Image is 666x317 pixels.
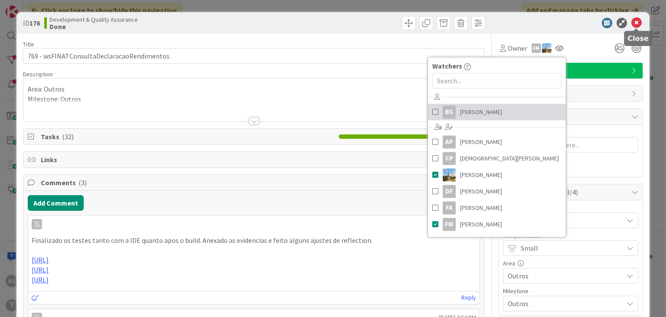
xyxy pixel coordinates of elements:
span: Development & Quality Assurance [49,16,138,23]
span: Dates [516,88,627,99]
input: Search... [432,73,562,88]
span: ( 3/4 ) [564,188,578,196]
span: [DEMOGRAPHIC_DATA][PERSON_NAME] [460,152,559,165]
div: Area [503,260,638,266]
p: Area: Outros [28,84,480,94]
div: AP [443,135,456,148]
div: FA [443,201,456,214]
span: ( 3 ) [78,178,87,187]
label: Title [23,40,34,48]
span: Outros [508,297,619,310]
a: [URL] [32,275,49,284]
div: FM [532,43,541,53]
a: AP[PERSON_NAME] [428,134,566,150]
span: Custom Fields [516,187,627,197]
a: FC[PERSON_NAME] [428,232,566,249]
span: [PERSON_NAME] [460,168,502,181]
b: Done [49,23,138,30]
span: Owner [508,43,527,53]
span: Block [516,111,627,122]
p: Finalizado os testes tanto com a IDE quanto apos o build. Anexado as evidencias e feito alguns aj... [32,235,476,245]
a: CP[DEMOGRAPHIC_DATA][PERSON_NAME] [428,150,566,167]
a: FA[PERSON_NAME] [428,199,566,216]
span: [PERSON_NAME] [460,201,502,214]
span: [PERSON_NAME] [460,218,502,231]
span: Small [521,242,619,254]
span: [PERSON_NAME] [460,105,502,118]
a: Reply [461,292,476,303]
div: CP [443,152,456,165]
img: DG [443,168,456,181]
p: Milestone: Outros [28,94,480,104]
div: Priority [503,205,638,211]
span: Outros [508,270,619,282]
a: DG[PERSON_NAME] [428,167,566,183]
div: Complexidade [503,232,638,239]
span: ID [23,18,40,28]
input: type card name here... [23,48,484,64]
span: [PERSON_NAME] [460,185,502,198]
h5: Close [627,34,649,42]
a: [URL] [32,265,49,274]
a: [URL] [32,255,49,264]
div: BS [443,105,456,118]
b: 176 [29,19,40,27]
a: FM[PERSON_NAME] [428,216,566,232]
div: DF [443,185,456,198]
span: ( 32 ) [62,132,74,141]
span: Serviço [516,65,627,76]
img: DG [542,43,552,53]
span: [PERSON_NAME] [460,135,502,148]
span: Tasks [41,131,334,142]
span: Comments [41,177,468,188]
span: Links [41,154,468,165]
a: BS[PERSON_NAME] [428,104,566,120]
span: Watchers [432,61,462,71]
a: DF[PERSON_NAME] [428,183,566,199]
span: Description [23,70,53,78]
div: Milestone [503,288,638,294]
button: Add Comment [28,195,84,211]
div: FM [443,218,456,231]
